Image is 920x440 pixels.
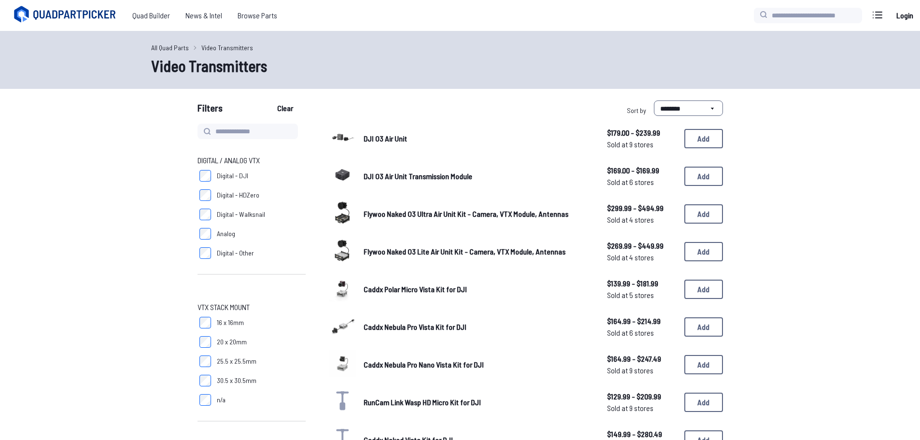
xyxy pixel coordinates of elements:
[329,274,356,301] img: image
[329,237,356,267] a: image
[199,355,211,367] input: 25.5 x 25.5mm
[684,242,723,261] button: Add
[607,327,677,339] span: Sold at 6 stores
[364,360,484,369] span: Caddx Nebula Pro Nano Vista Kit for DJI
[364,209,568,218] span: Flywoo Naked O3 Ultra Air Unit Kit - Camera, VTX Module, Antennas
[329,161,356,188] img: image
[364,321,592,333] a: Caddx Nebula Pro Vista Kit for DJI
[684,129,723,148] button: Add
[684,355,723,374] button: Add
[199,247,211,259] input: Digital - Other
[217,376,256,385] span: 30.5 x 30.5mm
[893,6,916,25] a: Login
[199,170,211,182] input: Digital - DJI
[364,322,467,331] span: Caddx Nebula Pro Vista Kit for DJI
[684,317,723,337] button: Add
[607,289,677,301] span: Sold at 5 stores
[654,100,723,116] select: Sort by
[607,139,677,150] span: Sold at 9 stores
[364,246,592,257] a: Flywoo Naked O3 Lite Air Unit Kit - Camera, VTX Module, Antennas
[329,161,356,191] a: image
[607,165,677,176] span: $169.00 - $169.99
[199,336,211,348] input: 20 x 20mm
[199,228,211,240] input: Analog
[217,210,265,219] span: Digital - Walksnail
[329,350,356,377] img: image
[684,167,723,186] button: Add
[364,133,592,144] a: DJI O3 Air Unit
[198,100,223,120] span: Filters
[364,171,472,181] span: DJI O3 Air Unit Transmission Module
[217,229,235,239] span: Analog
[201,43,253,53] a: Video Transmitters
[607,127,677,139] span: $179.00 - $239.99
[607,202,677,214] span: $299.99 - $494.99
[198,155,260,166] span: Digital / Analog VTX
[607,428,677,440] span: $149.99 - $280.49
[684,280,723,299] button: Add
[364,134,407,143] span: DJI O3 Air Unit
[607,315,677,327] span: $164.99 - $214.99
[329,124,356,151] img: image
[230,6,285,25] a: Browse Parts
[607,176,677,188] span: Sold at 6 stores
[217,190,259,200] span: Digital - HDZero
[217,248,254,258] span: Digital - Other
[199,317,211,328] input: 16 x 16mm
[199,209,211,220] input: Digital - Walksnail
[199,375,211,386] input: 30.5 x 30.5mm
[607,252,677,263] span: Sold at 4 stores
[607,391,677,402] span: $129.99 - $209.99
[199,189,211,201] input: Digital - HDZero
[607,240,677,252] span: $269.99 - $449.99
[217,395,226,405] span: n/a
[151,43,189,53] a: All Quad Parts
[607,365,677,376] span: Sold at 9 stores
[217,356,256,366] span: 25.5 x 25.5mm
[329,124,356,154] a: image
[178,6,230,25] a: News & Intel
[627,106,646,114] span: Sort by
[364,208,592,220] a: Flywoo Naked O3 Ultra Air Unit Kit - Camera, VTX Module, Antennas
[364,170,592,182] a: DJI O3 Air Unit Transmission Module
[329,199,356,226] img: image
[198,301,250,313] span: VTX Stack Mount
[329,350,356,380] a: image
[364,284,467,294] span: Caddx Polar Micro Vista Kit for DJI
[329,199,356,229] a: image
[269,100,301,116] button: Clear
[217,171,248,181] span: Digital - DJI
[607,402,677,414] span: Sold at 9 stores
[364,397,481,407] span: RunCam Link Wasp HD Micro Kit for DJI
[329,312,356,339] img: image
[217,318,244,327] span: 16 x 16mm
[364,397,592,408] a: RunCam Link Wasp HD Micro Kit for DJI
[684,393,723,412] button: Add
[329,312,356,342] a: image
[329,274,356,304] a: image
[607,278,677,289] span: $139.99 - $181.99
[199,394,211,406] input: n/a
[607,353,677,365] span: $164.99 - $247.49
[607,214,677,226] span: Sold at 4 stores
[364,247,566,256] span: Flywoo Naked O3 Lite Air Unit Kit - Camera, VTX Module, Antennas
[684,204,723,224] button: Add
[364,359,592,370] a: Caddx Nebula Pro Nano Vista Kit for DJI
[125,6,178,25] a: Quad Builder
[329,237,356,264] img: image
[364,284,592,295] a: Caddx Polar Micro Vista Kit for DJI
[151,54,769,77] h1: Video Transmitters
[217,337,247,347] span: 20 x 20mm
